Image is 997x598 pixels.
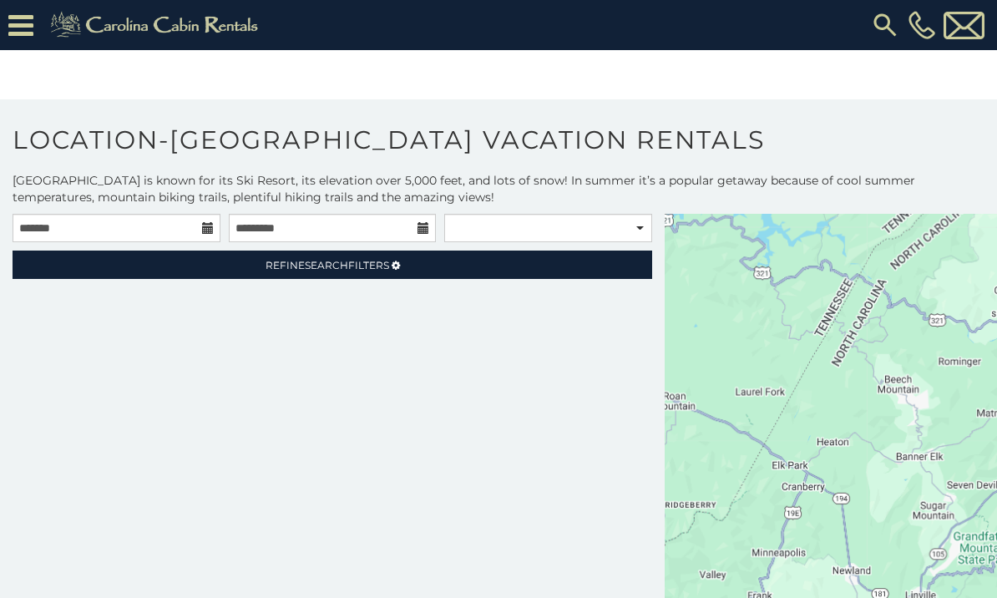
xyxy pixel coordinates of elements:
[266,259,389,271] span: Refine Filters
[42,8,272,42] img: Khaki-logo.png
[305,259,348,271] span: Search
[13,251,652,279] a: RefineSearchFilters
[870,10,900,40] img: search-regular.svg
[904,11,939,39] a: [PHONE_NUMBER]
